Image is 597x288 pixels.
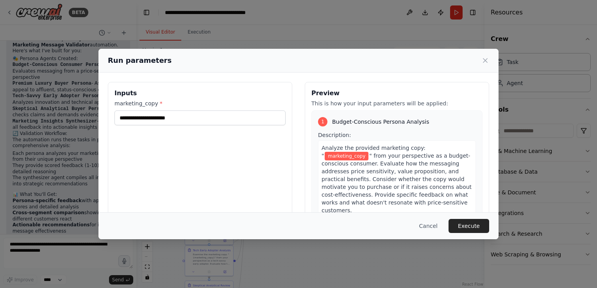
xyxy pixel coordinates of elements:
button: Cancel [413,219,444,233]
div: 1 [318,117,327,126]
span: Description: [318,132,351,138]
span: Budget-Conscious Persona Analysis [332,118,429,126]
h3: Preview [311,89,483,98]
label: marketing_copy [114,100,286,107]
span: Variable: marketing_copy [325,152,368,160]
h2: Run parameters [108,55,172,66]
p: This is how your input parameters will be applied: [311,100,483,107]
span: " from your perspective as a budget-conscious consumer. Evaluate how the messaging addresses pric... [322,153,472,213]
button: Execute [449,219,489,233]
span: Analyze the provided marketing copy: " [322,145,425,159]
h3: Inputs [114,89,286,98]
